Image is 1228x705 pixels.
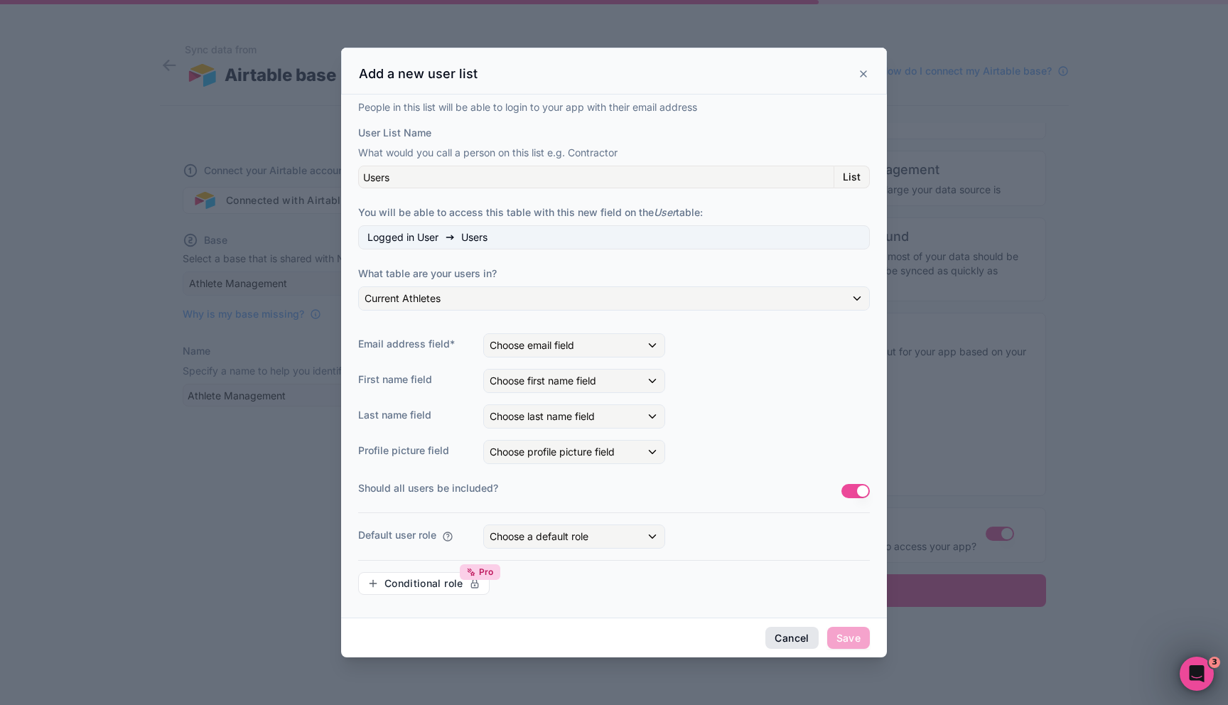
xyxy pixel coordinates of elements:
label: Last name field [358,408,472,422]
span: Choose a default role [490,530,588,542]
p: People in this list will be able to login to your app with their email address [358,100,870,114]
span: Choose email field [490,339,574,351]
span: 3 [1209,657,1220,668]
em: User [654,206,676,218]
button: Choose email field [483,333,665,357]
input: display-name [358,166,834,188]
label: What table are your users in? [358,267,870,281]
button: Choose profile picture field [483,440,665,464]
span: Pro [479,566,494,578]
button: Current Athletes [358,286,870,311]
button: Conditional rolePro [358,572,490,595]
iframe: Intercom live chat [1180,657,1214,691]
label: Email address field* [358,337,472,351]
button: Choose last name field [483,404,665,429]
span: Choose profile picture field [490,446,615,458]
span: You will be able to access this table with this new field on the table: [358,206,703,218]
button: Choose first name field [483,369,665,393]
label: First name field [358,372,472,387]
span: Conditional role [384,577,463,590]
span: Users [461,230,488,244]
h3: Add a new user list [359,65,478,82]
span: Choose first name field [490,375,596,387]
span: List [843,171,861,183]
label: Should all users be included? [358,481,841,495]
span: Logged in User [367,230,438,244]
button: Choose a default role [483,524,665,549]
p: What would you call a person on this list e.g. Contractor [358,146,870,160]
label: Default user role [358,528,436,542]
button: Cancel [765,627,818,650]
span: Current Athletes [365,291,441,306]
label: Profile picture field [358,443,472,458]
span: Choose last name field [490,410,595,422]
label: User List Name [358,126,431,140]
